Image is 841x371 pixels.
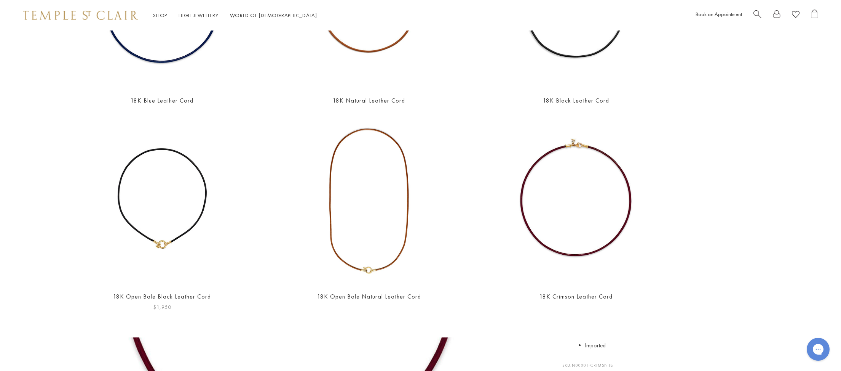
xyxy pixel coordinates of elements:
a: N00001-CRIMSN18N00001-CRIMSN18 [492,116,661,285]
a: 18K Open Bale Natural Leather Cord [317,292,421,300]
img: N00001-BLK18OC [78,116,247,285]
a: 18K Crimson Leather Cord [539,292,613,300]
a: 18K Open Bale Black Leather Cord [113,292,211,300]
a: Book an Appointment [696,11,742,18]
a: N00001-BLK18OCN00001-BLK18OC [78,116,247,285]
a: Open Shopping Bag [811,10,818,21]
iframe: Gorgias live chat messenger [803,335,833,363]
span: $1,950 [153,303,171,312]
a: High JewelleryHigh Jewellery [179,12,219,19]
img: 18K Open Bale Natural Leather Cord [285,116,454,285]
img: Temple St. Clair [23,11,138,20]
a: 18K Blue Leather Cord [131,96,193,104]
a: Search [753,10,761,21]
a: World of [DEMOGRAPHIC_DATA]World of [DEMOGRAPHIC_DATA] [230,12,317,19]
p: SKU: [562,354,818,369]
span: N00001-CRIMSN18 [572,363,613,368]
li: Imported [585,339,818,352]
img: N00001-CRIMSN18 [492,116,661,285]
nav: Main navigation [153,11,317,20]
a: ShopShop [153,12,167,19]
a: 18K Black Leather Cord [543,96,609,104]
a: 18K Natural Leather Cord [333,96,405,104]
a: View Wishlist [792,10,800,21]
